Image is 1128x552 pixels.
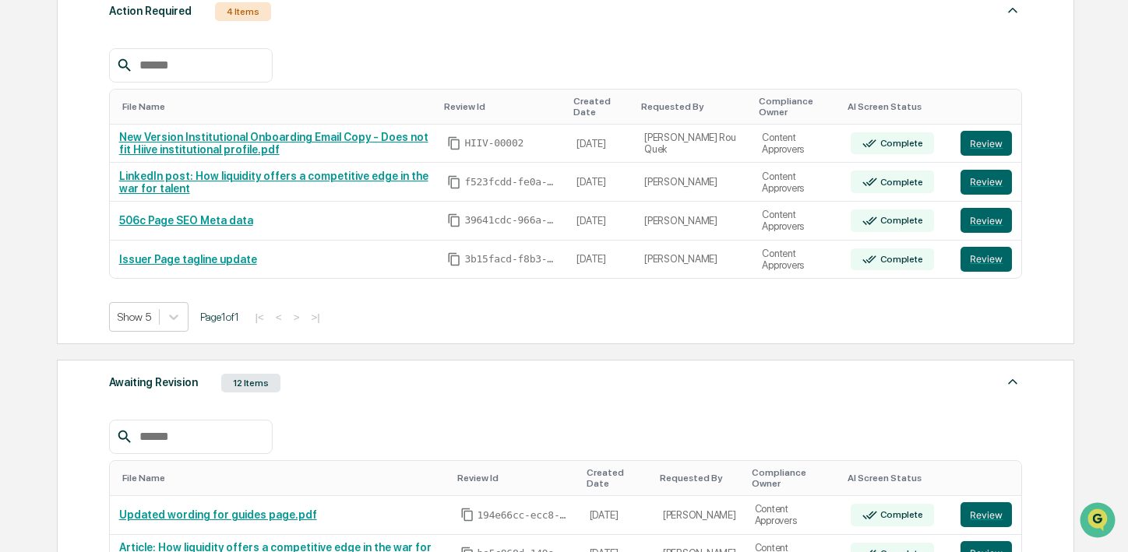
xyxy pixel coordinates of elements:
a: 🔎Data Lookup [9,220,104,248]
button: >| [306,311,324,324]
td: Content Approvers [753,163,841,202]
div: Toggle SortBy [660,473,739,483]
button: Review [961,208,1012,233]
td: [PERSON_NAME] [635,241,753,279]
span: Attestations [129,196,193,212]
button: Review [961,502,1012,527]
td: [DATE] [567,241,635,279]
div: Toggle SortBy [759,96,835,118]
td: Content Approvers [753,125,841,163]
span: f523fcdd-fe0a-4d70-aff0-2c119d2ece14 [464,176,558,188]
td: [DATE] [567,163,635,202]
span: Copy Id [447,136,461,150]
div: 4 Items [215,2,271,21]
div: 🖐️ [16,198,28,210]
div: Start new chat [53,119,256,135]
span: Data Lookup [31,226,98,241]
span: Page 1 of 1 [200,311,239,323]
iframe: Open customer support [1078,501,1120,543]
div: Complete [877,215,923,226]
td: [DATE] [567,202,635,241]
img: caret [1003,1,1022,19]
div: Toggle SortBy [573,96,629,118]
div: Toggle SortBy [964,101,1015,112]
div: Toggle SortBy [641,101,746,112]
span: Copy Id [447,213,461,227]
td: [PERSON_NAME] [635,163,753,202]
div: Toggle SortBy [444,101,561,112]
a: 506c Page SEO Meta data [119,214,253,227]
button: Review [961,170,1012,195]
button: |< [251,311,269,324]
a: Updated wording for guides page.pdf [119,508,317,521]
span: 3b15facd-f8b3-477c-80ee-d7a648742bf4 [464,253,558,265]
div: Toggle SortBy [752,467,835,489]
td: Content Approvers [753,202,841,241]
button: < [271,311,287,324]
button: Start new chat [265,124,284,142]
div: We're available if you need us! [53,135,197,147]
a: Powered byPylon [110,263,189,276]
div: Toggle SortBy [848,473,945,483]
div: 12 Items [221,374,280,392]
div: Toggle SortBy [587,467,647,489]
p: How can we help? [16,33,284,58]
td: [PERSON_NAME] [635,202,753,241]
div: Toggle SortBy [122,101,432,112]
div: Toggle SortBy [848,101,945,112]
td: [PERSON_NAME] Rou Quek [635,125,753,163]
img: caret [1003,372,1022,391]
div: Toggle SortBy [964,473,1015,483]
td: Content Approvers [753,241,841,279]
div: Complete [877,254,923,265]
span: Copy Id [447,252,461,266]
div: 🔎 [16,227,28,240]
div: Complete [877,509,923,520]
div: Complete [877,177,923,188]
div: Toggle SortBy [457,473,574,483]
a: LinkedIn post: How liquidity offers a competitive edge in the war for talent [119,170,428,195]
td: Content Approvers [746,496,841,535]
button: > [289,311,305,324]
a: 🗄️Attestations [107,190,199,218]
div: Complete [877,138,923,149]
td: [PERSON_NAME] [654,496,746,535]
img: 1746055101610-c473b297-6a78-478c-a979-82029cc54cd1 [16,119,44,147]
span: Pylon [155,264,189,276]
button: Review [961,247,1012,272]
div: Toggle SortBy [122,473,445,483]
span: HIIV-00002 [464,137,523,149]
div: Awaiting Revision [109,372,198,392]
td: [DATE] [567,125,635,163]
a: 🖐️Preclearance [9,190,107,218]
span: Copy Id [460,508,474,522]
div: Action Required [109,1,192,21]
span: Copy Id [447,175,461,189]
a: Issuer Page tagline update [119,253,257,265]
span: 194e66cc-ecc8-4dc3-9501-03aeaf1f7ffc [478,509,571,522]
a: New Version Institutional Onboarding Email Copy - Does not fit Hiive institutional profile.pdf [119,131,428,156]
span: Preclearance [31,196,100,212]
button: Review [961,131,1012,156]
td: [DATE] [580,496,654,535]
span: 39641cdc-966a-4e65-879f-2a6a777944d8 [464,214,558,227]
div: 🗄️ [113,198,125,210]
